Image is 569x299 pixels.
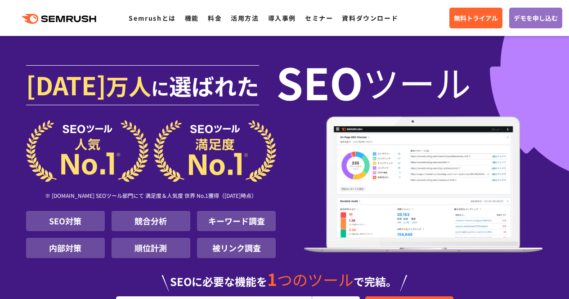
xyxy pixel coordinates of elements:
[26,182,276,211] div: ※ [DOMAIN_NAME] SEOツール部門にて 満足度＆人気度 世界 No.1獲得（[DATE]時点）
[26,262,543,291] div: SEOに必要な機能を
[151,75,169,101] span: に
[185,13,199,22] a: 機能
[169,69,259,102] span: 選ばれた
[26,238,105,258] li: 内部対策
[276,64,363,100] span: SEO
[363,64,471,100] span: ツール
[342,13,398,22] a: 資料ダウンロード
[112,211,190,231] li: 競合分析
[26,67,106,103] span: [DATE]
[106,69,151,102] span: 万人
[112,238,190,258] li: 順位計測
[277,268,354,290] span: つのツール
[305,13,333,22] a: セミナー
[354,273,397,289] span: で完結。
[509,8,562,28] a: デモを申し込む
[449,8,502,28] a: 無料トライアル
[268,13,296,22] a: 導入事例
[197,238,276,258] li: 被リンク調査
[208,13,222,22] a: 料金
[267,267,277,291] span: 1
[26,211,105,231] li: SEO対策
[454,13,498,23] span: 無料トライアル
[129,13,175,22] a: Semrushとは
[231,13,259,22] a: 活用方法
[514,13,558,23] span: デモを申し込む
[197,211,276,231] li: キーワード調査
